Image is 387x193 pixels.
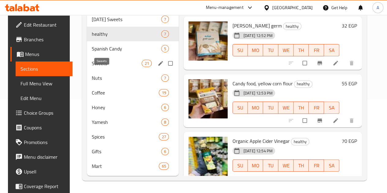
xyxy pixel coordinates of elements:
[294,80,312,87] span: healthy
[345,114,359,127] button: delete
[296,161,307,170] span: TH
[377,4,379,11] span: A
[188,137,228,176] img: Organic Apple Cider Vinegar
[333,175,340,181] a: Edit menu item
[10,164,73,179] a: Upsell
[92,148,161,155] span: Gifts
[241,90,275,96] span: [DATE] 12:53 PM
[241,33,275,39] span: [DATE] 12:52 PM
[10,150,73,164] a: Menu disclaimer
[278,102,294,114] button: WE
[296,46,307,55] span: TH
[294,159,309,172] button: TH
[16,76,73,91] a: Full Menu View
[24,168,68,175] span: Upsell
[342,137,357,145] h6: 70 EGP
[92,104,161,111] span: Honey
[324,44,339,56] button: SA
[233,136,290,146] span: Organic Apple Cider Vinegar
[161,16,169,23] div: items
[161,148,169,155] div: items
[266,161,276,170] span: TU
[263,102,278,114] button: TU
[235,103,246,112] span: SU
[235,46,246,55] span: SU
[87,71,179,85] div: Nuts7
[299,57,312,69] span: Select to update
[309,159,324,172] button: FR
[20,65,68,72] span: Sections
[294,44,309,56] button: TH
[10,17,73,32] a: Edit Restaurant
[159,90,168,96] span: 19
[291,138,309,145] span: healthy
[250,161,261,170] span: MO
[159,162,169,170] div: items
[92,74,161,82] span: Nuts
[266,103,276,112] span: TU
[157,59,166,67] button: edit
[24,183,68,190] span: Coverage Report
[299,173,312,184] span: Select to update
[266,46,276,55] span: TU
[92,118,161,126] span: Yamesh
[281,103,291,112] span: WE
[162,46,169,52] span: 5
[24,124,68,131] span: Coupons
[10,135,73,150] a: Promotions
[281,161,291,170] span: WE
[92,30,161,38] div: healthy
[342,21,357,30] h6: 32 EGP
[263,159,278,172] button: TU
[324,102,339,114] button: SA
[87,27,179,41] div: healthy7
[233,79,293,88] span: Candy food, yellow corn flour
[10,106,73,120] a: Choice Groups
[294,80,312,88] div: healthy
[250,46,261,55] span: MO
[92,133,159,140] span: Spices
[10,47,73,61] a: Menus
[24,21,68,28] span: Edit Restaurant
[162,17,169,22] span: 7
[345,56,359,70] button: delete
[188,21,228,61] img: shana Wheat germ
[263,44,278,56] button: TU
[233,159,248,172] button: SU
[278,159,294,172] button: WE
[162,119,169,125] span: 8
[24,139,68,146] span: Promotions
[333,117,340,124] a: Edit menu item
[25,50,68,58] span: Menus
[161,118,169,126] div: items
[16,91,73,106] a: Edit Menu
[248,159,263,172] button: MO
[92,60,142,67] span: Sweets
[296,103,307,112] span: TH
[16,61,73,76] a: Sections
[92,45,161,52] span: Spanish Candy
[311,161,322,170] span: FR
[87,159,179,173] div: Mart65
[24,109,68,117] span: Choice Groups
[272,4,313,11] div: [GEOGRAPHIC_DATA]
[311,46,322,55] span: FR
[309,44,324,56] button: FR
[250,103,261,112] span: MO
[233,102,248,114] button: SU
[342,79,357,88] h6: 55 EGP
[10,32,73,47] a: Branches
[313,172,328,185] button: Branch-specific-item
[92,162,159,170] span: Mart
[248,44,263,56] button: MO
[92,16,161,23] span: [DATE] Sweets
[87,85,179,100] div: Coffee19
[313,114,328,127] button: Branch-specific-item
[235,161,246,170] span: SU
[299,115,312,126] span: Select to update
[20,80,68,87] span: Full Menu View
[162,75,169,81] span: 7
